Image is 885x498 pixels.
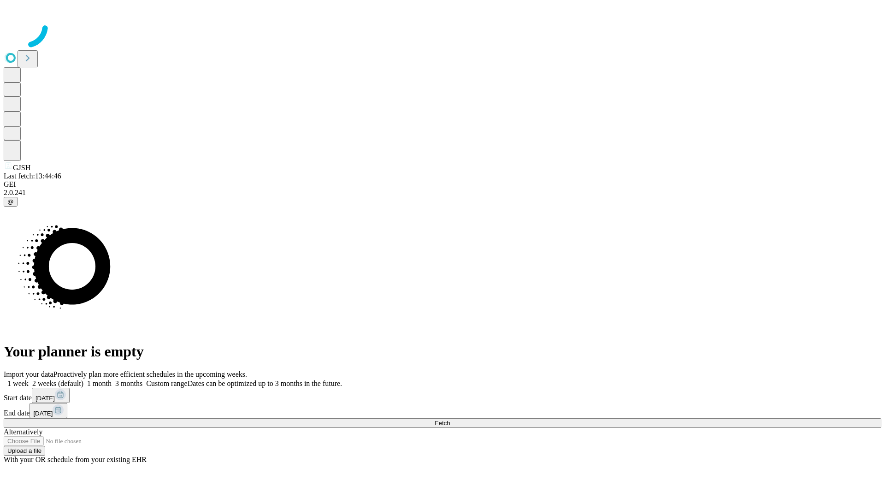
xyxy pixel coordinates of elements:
[53,370,247,378] span: Proactively plan more efficient schedules in the upcoming weeks.
[188,379,342,387] span: Dates can be optimized up to 3 months in the future.
[4,428,42,436] span: Alternatively
[4,388,881,403] div: Start date
[29,403,67,418] button: [DATE]
[4,197,18,207] button: @
[33,410,53,417] span: [DATE]
[4,456,147,463] span: With your OR schedule from your existing EHR
[32,388,70,403] button: [DATE]
[4,370,53,378] span: Import your data
[4,172,61,180] span: Last fetch: 13:44:46
[146,379,187,387] span: Custom range
[7,198,14,205] span: @
[35,395,55,402] span: [DATE]
[4,446,45,456] button: Upload a file
[4,189,881,197] div: 2.0.241
[435,420,450,427] span: Fetch
[13,164,30,172] span: GJSH
[7,379,29,387] span: 1 week
[87,379,112,387] span: 1 month
[32,379,83,387] span: 2 weeks (default)
[4,418,881,428] button: Fetch
[4,403,881,418] div: End date
[4,180,881,189] div: GEI
[115,379,142,387] span: 3 months
[4,343,881,360] h1: Your planner is empty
